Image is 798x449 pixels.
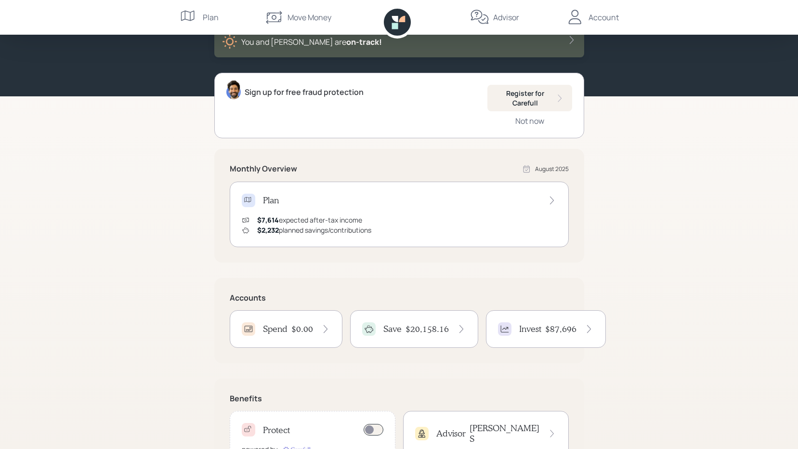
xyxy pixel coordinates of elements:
[203,12,219,23] div: Plan
[487,85,572,111] button: Register for Carefull
[263,195,279,206] h4: Plan
[519,324,541,334] h4: Invest
[495,89,564,107] div: Register for Carefull
[226,80,241,99] img: eric-schwartz-headshot.png
[406,324,449,334] h4: $20,158.16
[493,12,519,23] div: Advisor
[346,37,382,47] span: on‑track!
[545,324,576,334] h4: $87,696
[257,225,279,235] span: $2,232
[263,324,288,334] h4: Spend
[245,86,364,98] div: Sign up for free fraud protection
[515,116,544,126] div: Not now
[257,215,279,224] span: $7,614
[230,164,297,173] h5: Monthly Overview
[436,428,466,439] h4: Advisor
[241,36,382,48] div: You and [PERSON_NAME] are
[230,394,569,403] h5: Benefits
[257,215,362,225] div: expected after-tax income
[291,324,313,334] h4: $0.00
[222,34,237,50] img: sunny-XHVQM73Q.digested.png
[230,293,569,303] h5: Accounts
[288,12,331,23] div: Move Money
[383,324,402,334] h4: Save
[470,423,540,444] h4: [PERSON_NAME] S
[263,425,290,436] h4: Protect
[535,165,569,173] div: August 2025
[589,12,619,23] div: Account
[257,225,371,235] div: planned savings/contributions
